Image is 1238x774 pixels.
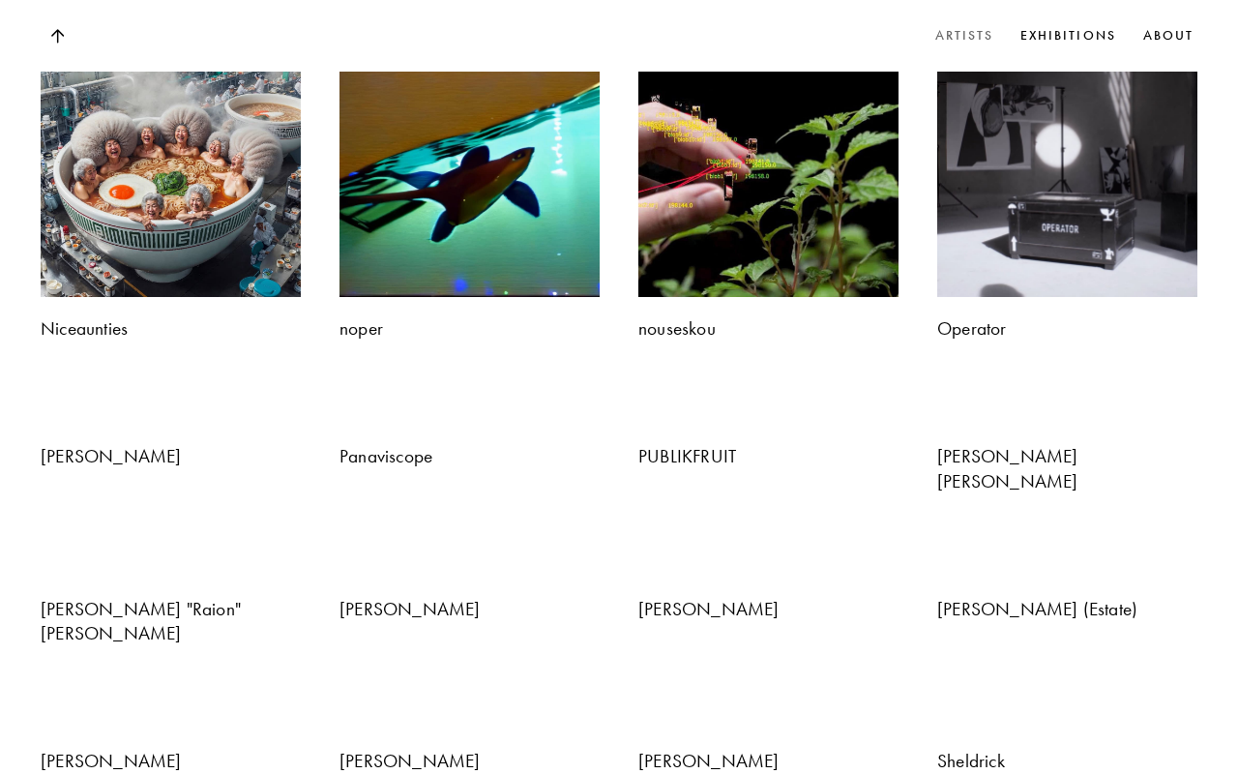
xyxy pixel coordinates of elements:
[638,37,899,297] img: Artist Profile
[638,445,736,467] b: PUBLIKFRUIT
[339,317,383,340] b: noper
[937,445,1078,491] b: [PERSON_NAME] [PERSON_NAME]
[50,29,64,44] img: Top
[339,425,600,468] a: Panaviscope
[339,578,600,621] a: [PERSON_NAME]
[41,598,241,644] b: [PERSON_NAME] "Raion" [PERSON_NAME]
[339,750,481,772] b: [PERSON_NAME]
[339,598,481,620] b: [PERSON_NAME]
[41,317,128,340] b: Niceaunties
[638,598,780,620] b: [PERSON_NAME]
[41,578,301,646] a: [PERSON_NAME] "Raion" [PERSON_NAME]
[937,729,1197,773] a: Sheldrick
[937,37,1197,341] a: Artist ProfileOperator
[937,317,1007,340] b: Operator
[638,37,899,341] a: Artist Profilenouseskou
[638,317,716,340] b: nouseskou
[339,729,600,773] a: [PERSON_NAME]
[41,37,301,341] a: Artist ProfileNiceaunties
[41,750,182,772] b: [PERSON_NAME]
[41,445,182,467] b: [PERSON_NAME]
[339,37,600,297] img: Artist Profile
[1017,21,1120,50] a: Exhibitions
[638,729,899,773] a: [PERSON_NAME]
[638,578,899,621] a: [PERSON_NAME]
[41,37,301,297] img: Artist Profile
[931,21,997,50] a: Artists
[937,750,1005,772] b: Sheldrick
[937,425,1197,493] a: [PERSON_NAME] [PERSON_NAME]
[937,598,1137,620] b: [PERSON_NAME] (Estate)
[937,578,1197,621] a: [PERSON_NAME] (Estate)
[41,729,301,773] a: [PERSON_NAME]
[339,445,432,467] b: Panaviscope
[638,750,780,772] b: [PERSON_NAME]
[339,37,600,341] a: Artist Profilenoper
[937,37,1197,297] img: Artist Profile
[1139,21,1197,50] a: About
[41,425,301,468] a: [PERSON_NAME]
[638,425,899,468] a: PUBLIKFRUIT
